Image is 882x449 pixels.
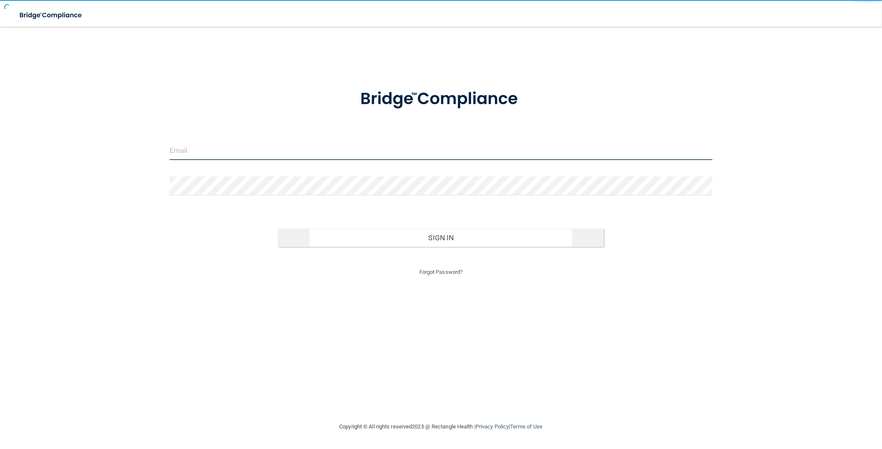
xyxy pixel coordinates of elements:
[343,77,539,121] img: bridge_compliance_login_screen.278c3ca4.svg
[476,423,509,430] a: Privacy Policy
[737,390,872,423] iframe: Drift Widget Chat Controller
[13,7,90,24] img: bridge_compliance_login_screen.278c3ca4.svg
[510,423,542,430] a: Terms of Use
[278,228,604,247] button: Sign In
[419,269,463,275] a: Forgot Password?
[170,141,712,160] input: Email
[288,413,594,440] div: Copyright © All rights reserved 2025 @ Rectangle Health | |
